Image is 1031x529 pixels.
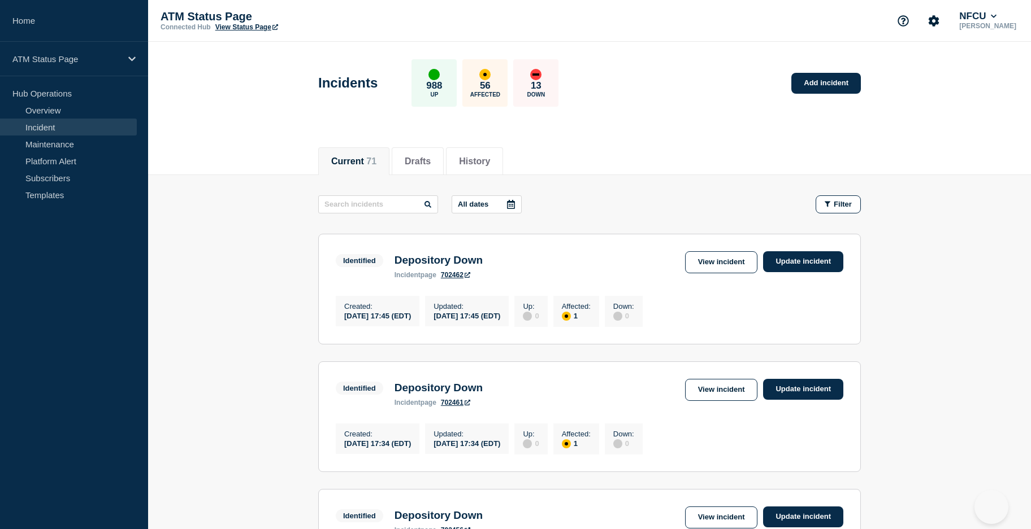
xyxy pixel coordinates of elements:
[791,73,861,94] a: Add incident
[562,311,591,321] div: 1
[215,23,278,31] a: View Status Page
[458,200,488,208] p: All dates
[434,430,500,438] p: Updated :
[336,254,383,267] span: Identified
[336,382,383,395] span: Identified
[434,302,500,311] p: Updated :
[434,438,500,448] div: [DATE] 17:34 (EDT)
[816,195,861,213] button: Filter
[470,91,500,98] p: Affected
[685,379,758,401] a: View incident
[523,439,532,448] div: disabled
[395,399,436,406] p: page
[562,302,591,311] p: Affected :
[523,302,539,311] p: Up :
[891,9,915,33] button: Support
[562,439,571,448] div: affected
[395,271,436,279] p: page
[530,69,542,80] div: down
[395,399,421,406] span: incident
[395,382,483,394] h3: Depository Down
[405,156,431,167] button: Drafts
[452,195,522,213] button: All dates
[523,430,539,438] p: Up :
[562,438,591,448] div: 1
[685,251,758,273] a: View incident
[331,156,376,167] button: Current 71
[441,271,470,279] a: 702462
[957,11,999,22] button: NFCU
[613,312,622,321] div: disabled
[613,302,634,311] p: Down :
[434,311,500,320] div: [DATE] 17:45 (EDT)
[395,509,483,522] h3: Depository Down
[395,254,483,266] h3: Depository Down
[426,80,442,91] p: 988
[562,430,591,438] p: Affected :
[763,506,843,527] a: Update incident
[344,430,411,438] p: Created :
[344,302,411,311] p: Created :
[531,80,542,91] p: 13
[428,69,440,80] div: up
[344,438,411,448] div: [DATE] 17:34 (EDT)
[366,156,376,166] span: 71
[527,91,545,98] p: Down
[763,251,843,272] a: Update incident
[613,430,634,438] p: Down :
[685,506,758,528] a: View incident
[974,490,1008,524] iframe: Help Scout Beacon - Open
[523,311,539,321] div: 0
[430,91,438,98] p: Up
[344,311,411,320] div: [DATE] 17:45 (EDT)
[441,399,470,406] a: 702461
[318,195,438,213] input: Search incidents
[763,379,843,400] a: Update incident
[336,509,383,522] span: Identified
[479,69,491,80] div: affected
[613,311,634,321] div: 0
[922,9,946,33] button: Account settings
[613,439,622,448] div: disabled
[957,22,1019,30] p: [PERSON_NAME]
[395,271,421,279] span: incident
[562,312,571,321] div: affected
[161,23,211,31] p: Connected Hub
[523,438,539,448] div: 0
[613,438,634,448] div: 0
[523,312,532,321] div: disabled
[161,10,387,23] p: ATM Status Page
[459,156,490,167] button: History
[834,200,852,208] span: Filter
[12,54,121,64] p: ATM Status Page
[480,80,491,91] p: 56
[318,75,378,91] h1: Incidents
